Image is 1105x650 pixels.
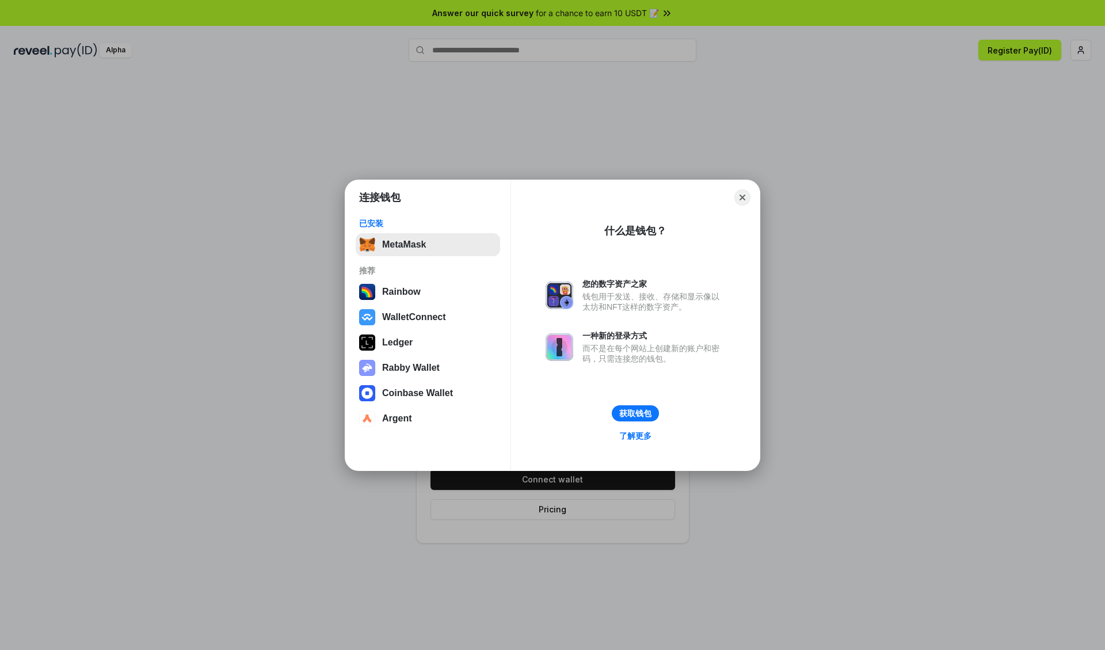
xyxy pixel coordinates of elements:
[356,233,500,256] button: MetaMask
[582,291,725,312] div: 钱包用于发送、接收、存储和显示像以太坊和NFT这样的数字资产。
[359,360,375,376] img: svg+xml,%3Csvg%20xmlns%3D%22http%3A%2F%2Fwww.w3.org%2F2000%2Fsvg%22%20fill%3D%22none%22%20viewBox...
[604,224,666,238] div: 什么是钱包？
[382,388,453,398] div: Coinbase Wallet
[546,282,573,309] img: svg+xml,%3Csvg%20xmlns%3D%22http%3A%2F%2Fwww.w3.org%2F2000%2Fsvg%22%20fill%3D%22none%22%20viewBox...
[734,189,750,206] button: Close
[356,382,500,405] button: Coinbase Wallet
[356,280,500,303] button: Rainbow
[582,279,725,289] div: 您的数字资产之家
[359,385,375,401] img: svg+xml,%3Csvg%20width%3D%2228%22%20height%3D%2228%22%20viewBox%3D%220%200%2028%2028%22%20fill%3D...
[356,331,500,354] button: Ledger
[359,309,375,325] img: svg+xml,%3Csvg%20width%3D%2228%22%20height%3D%2228%22%20viewBox%3D%220%200%2028%2028%22%20fill%3D...
[619,431,651,441] div: 了解更多
[356,356,500,379] button: Rabby Wallet
[382,337,413,348] div: Ledger
[359,237,375,253] img: svg+xml,%3Csvg%20fill%3D%22none%22%20height%3D%2233%22%20viewBox%3D%220%200%2035%2033%22%20width%...
[359,284,375,300] img: svg+xml,%3Csvg%20width%3D%22120%22%20height%3D%22120%22%20viewBox%3D%220%200%20120%20120%22%20fil...
[359,334,375,351] img: svg+xml,%3Csvg%20xmlns%3D%22http%3A%2F%2Fwww.w3.org%2F2000%2Fsvg%22%20width%3D%2228%22%20height%3...
[382,413,412,424] div: Argent
[619,408,651,419] div: 获取钱包
[546,333,573,361] img: svg+xml,%3Csvg%20xmlns%3D%22http%3A%2F%2Fwww.w3.org%2F2000%2Fsvg%22%20fill%3D%22none%22%20viewBox...
[382,363,440,373] div: Rabby Wallet
[612,405,659,421] button: 获取钱包
[359,191,401,204] h1: 连接钱包
[382,240,426,250] div: MetaMask
[582,343,725,364] div: 而不是在每个网站上创建新的账户和密码，只需连接您的钱包。
[359,410,375,427] img: svg+xml,%3Csvg%20width%3D%2228%22%20height%3D%2228%22%20viewBox%3D%220%200%2028%2028%22%20fill%3D...
[359,218,497,229] div: 已安装
[582,330,725,341] div: 一种新的登录方式
[356,306,500,329] button: WalletConnect
[612,428,658,443] a: 了解更多
[382,287,421,297] div: Rainbow
[382,312,446,322] div: WalletConnect
[359,265,497,276] div: 推荐
[356,407,500,430] button: Argent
